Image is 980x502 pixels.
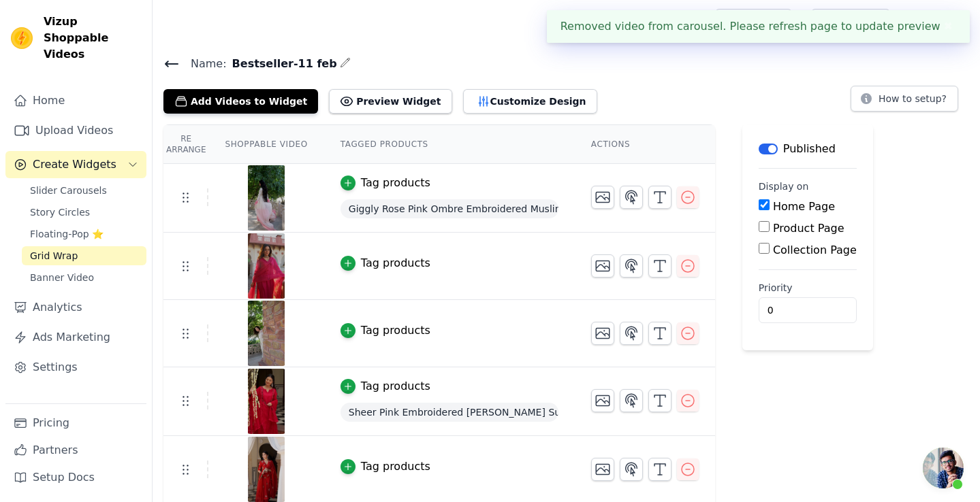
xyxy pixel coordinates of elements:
[180,56,227,72] span: Name:
[22,246,146,265] a: Grid Wrap
[463,89,597,114] button: Customize Design
[5,409,146,437] a: Pricing
[591,186,614,209] button: Change Thumbnail
[341,255,430,271] button: Tag products
[851,95,958,108] a: How to setup?
[361,322,430,339] div: Tag products
[923,10,969,34] p: Aachho
[923,448,964,488] a: Open chat
[44,14,141,63] span: Vizup Shoppable Videos
[30,205,90,219] span: Story Circles
[247,165,285,231] img: tn-6b4a0ef3d3d04d8c9278d29b7409c02d.png
[208,125,323,164] th: Shoppable Video
[591,389,614,412] button: Change Thumbnail
[851,86,958,112] button: How to setup?
[30,249,78,263] span: Grid Wrap
[5,354,146,381] a: Settings
[5,151,146,178] button: Create Widgets
[22,224,146,244] a: Floating-Pop ⭐
[575,125,715,164] th: Actions
[341,175,430,191] button: Tag products
[341,458,430,475] button: Tag products
[547,10,970,43] div: Removed video from carousel. Please refresh page to update preview
[22,268,146,287] a: Banner Video
[773,200,835,213] label: Home Page
[5,464,146,491] a: Setup Docs
[361,255,430,271] div: Tag products
[5,87,146,114] a: Home
[247,301,285,366] img: tn-444317fe93d94c6791418668240ab8a0.png
[773,222,844,235] label: Product Page
[247,437,285,502] img: tn-e5bc25f97b1f40d0915a76220f8b727d.png
[341,199,558,218] span: Giggly Rose Pink Ombre Embroidered Muslin Suit Set
[901,10,969,34] button: A Aachho
[5,324,146,351] a: Ads Marketing
[30,271,94,284] span: Banner Video
[759,281,857,295] label: Priority
[247,369,285,434] img: tn-506766bb22c44c39ab17a10e6ae45176.png
[783,141,836,157] p: Published
[33,156,116,173] span: Create Widgets
[30,227,104,241] span: Floating-Pop ⭐
[591,254,614,278] button: Change Thumbnail
[341,378,430,395] button: Tag products
[773,244,857,256] label: Collection Page
[361,175,430,191] div: Tag products
[340,54,351,73] div: Edit Name
[324,125,575,164] th: Tagged Products
[361,378,430,395] div: Tag products
[361,458,430,475] div: Tag products
[591,322,614,345] button: Change Thumbnail
[163,125,208,164] th: Re Arrange
[591,458,614,481] button: Change Thumbnail
[341,322,430,339] button: Tag products
[811,9,889,35] a: Book Demo
[227,56,337,72] span: Bestseller-11 feb
[341,403,558,422] span: Sheer Pink Embroidered [PERSON_NAME] Suit Set
[11,27,33,49] img: Vizup
[22,203,146,222] a: Story Circles
[329,89,452,114] button: Preview Widget
[247,233,285,299] img: tn-d98d7d086e724a1c9f8e4e6be584d0e9.png
[5,437,146,464] a: Partners
[715,9,792,35] a: Help Setup
[22,181,146,200] a: Slider Carousels
[5,117,146,144] a: Upload Videos
[30,184,107,197] span: Slider Carousels
[941,18,956,35] button: Close
[5,294,146,321] a: Analytics
[163,89,318,114] button: Add Videos to Widget
[759,180,809,193] legend: Display on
